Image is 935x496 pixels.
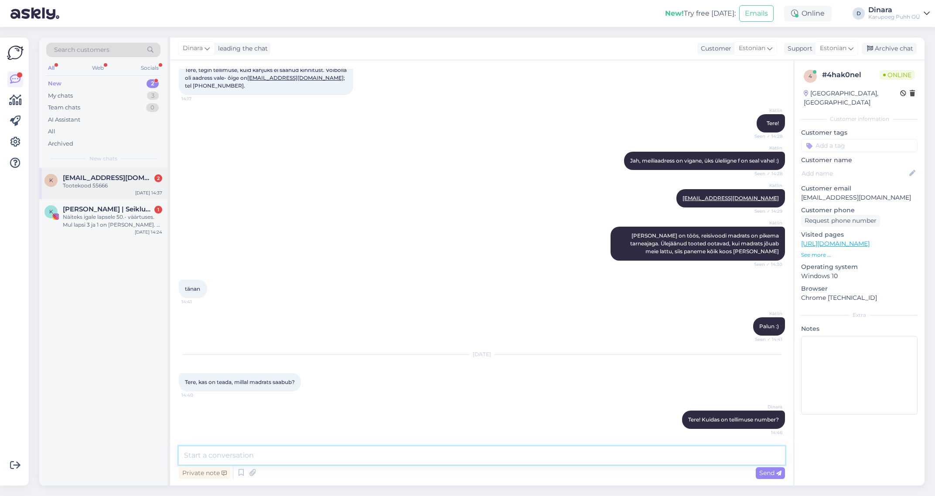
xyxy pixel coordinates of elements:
[759,469,781,477] span: Send
[147,79,159,88] div: 2
[185,285,200,292] span: tänan
[48,92,73,100] div: My chats
[801,324,918,333] p: Notes
[801,240,870,248] a: [URL][DOMAIN_NAME]
[688,416,779,423] span: Tere! Kuidas on tellimuse number?
[49,177,53,183] span: k
[146,103,159,112] div: 0
[89,155,117,163] span: New chats
[880,70,915,80] span: Online
[135,229,162,235] div: [DATE] 14:24
[767,120,779,126] span: Tere!
[630,232,780,255] span: [PERSON_NAME] on töös, reisivoodi madrats on pikema tarneajaga. Ülejäänud tooted ootavad, kui mad...
[750,429,782,436] span: 14:46
[801,184,918,193] p: Customer email
[750,133,782,139] span: Seen ✓ 14:28
[801,284,918,293] p: Browser
[801,128,918,137] p: Customer tags
[135,190,162,196] div: [DATE] 14:37
[247,75,344,81] a: [EMAIL_ADDRESS][DOMAIN_NAME]
[801,115,918,123] div: Customer information
[183,44,203,53] span: Dinara
[750,336,782,343] span: Seen ✓ 14:41
[750,145,782,151] span: Kätlin
[179,350,785,358] div: [DATE]
[181,95,214,102] span: 14:17
[739,5,774,22] button: Emails
[801,262,918,272] p: Operating system
[63,205,154,213] span: Kristin Indov | Seiklused koos lastega
[665,9,684,17] b: New!
[750,261,782,268] span: Seen ✓ 14:30
[739,44,765,53] span: Estonian
[750,220,782,226] span: Kätlin
[853,7,865,20] div: D
[750,182,782,189] span: Kätlin
[801,311,918,319] div: Extra
[181,392,214,398] span: 14:40
[215,44,268,53] div: leading the chat
[90,62,106,74] div: Web
[750,107,782,114] span: Kätlin
[54,45,109,54] span: Search customers
[185,67,348,89] span: Tere, tegin tellimuse, kuid kahjuks ei saanud kinnitust. Võibolla oli aadress vale- õige on ; tel...
[784,6,832,21] div: Online
[48,79,61,88] div: New
[801,193,918,202] p: [EMAIL_ADDRESS][DOMAIN_NAME]
[820,44,846,53] span: Estonian
[63,174,154,182] span: kreete_k@hotmail.com
[809,73,812,79] span: 4
[139,62,160,74] div: Socials
[868,14,920,20] div: Karupoeg Puhh OÜ
[48,139,73,148] div: Archived
[801,251,918,259] p: See more ...
[750,310,782,317] span: Kätlin
[801,230,918,239] p: Visited pages
[154,174,162,182] div: 2
[185,379,295,385] span: Tere, kas on teada, millal madrats saabub?
[63,213,162,229] div: Näiteks igale lapsele 50.- väärtuses. Mul lapsi 3 ja 1 on [PERSON_NAME]. Et võibolla valiks miski...
[154,206,162,214] div: 1
[802,169,908,178] input: Add name
[822,70,880,80] div: # 4hak0nel
[868,7,930,20] a: DinaraKarupoeg Puhh OÜ
[697,44,731,53] div: Customer
[682,195,779,201] a: [EMAIL_ADDRESS][DOMAIN_NAME]
[784,44,812,53] div: Support
[48,116,80,124] div: AI Assistant
[801,272,918,281] p: Windows 10
[750,170,782,177] span: Seen ✓ 14:28
[7,44,24,61] img: Askly Logo
[147,92,159,100] div: 3
[801,215,880,227] div: Request phone number
[804,89,900,107] div: [GEOGRAPHIC_DATA], [GEOGRAPHIC_DATA]
[801,139,918,152] input: Add a tag
[630,157,779,164] span: Jah, meiliaadress on vigane, üks üleliigne f on seal vahel :)
[750,404,782,410] span: Dinara
[179,467,230,479] div: Private note
[759,323,779,330] span: Palun :)
[48,127,55,136] div: All
[63,182,162,190] div: Tootekood 55666
[46,62,56,74] div: All
[862,43,917,54] div: Archive chat
[801,206,918,215] p: Customer phone
[48,103,80,112] div: Team chats
[868,7,920,14] div: Dinara
[49,208,53,215] span: K
[801,156,918,165] p: Customer name
[665,8,736,19] div: Try free [DATE]:
[181,299,214,305] span: 14:41
[750,208,782,214] span: Seen ✓ 14:29
[801,293,918,302] p: Chrome [TECHNICAL_ID]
